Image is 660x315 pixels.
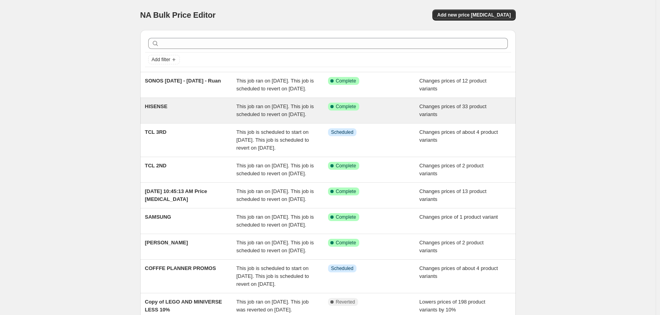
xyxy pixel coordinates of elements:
[336,214,356,220] span: Complete
[419,299,485,313] span: Lowers prices of 198 product variants by 10%
[145,78,221,84] span: SONOS [DATE] - [DATE] - Ruan
[236,240,314,253] span: This job ran on [DATE]. This job is scheduled to revert on [DATE].
[145,240,188,246] span: [PERSON_NAME]
[145,103,168,109] span: HISENSE
[145,129,167,135] span: TCL 3RD
[419,240,484,253] span: Changes prices of 2 product variants
[336,103,356,110] span: Complete
[437,12,511,18] span: Add new price [MEDICAL_DATA]
[419,129,498,143] span: Changes prices of about 4 product variants
[145,214,171,220] span: SAMSUNG
[152,56,170,63] span: Add filter
[145,299,222,313] span: Copy of LEGO AND MINIVERSE LESS 10%
[145,163,167,169] span: TCL 2ND
[236,214,314,228] span: This job ran on [DATE]. This job is scheduled to revert on [DATE].
[145,265,216,271] span: COFFFE PLANNER PROMOS
[236,163,314,176] span: This job ran on [DATE]. This job is scheduled to revert on [DATE].
[236,103,314,117] span: This job ran on [DATE]. This job is scheduled to revert on [DATE].
[236,78,314,92] span: This job ran on [DATE]. This job is scheduled to revert on [DATE].
[419,265,498,279] span: Changes prices of about 4 product variants
[419,163,484,176] span: Changes prices of 2 product variants
[148,55,180,64] button: Add filter
[419,78,487,92] span: Changes prices of 12 product variants
[419,103,487,117] span: Changes prices of 33 product variants
[336,78,356,84] span: Complete
[236,265,309,287] span: This job is scheduled to start on [DATE]. This job is scheduled to revert on [DATE].
[336,163,356,169] span: Complete
[331,265,354,272] span: Scheduled
[336,299,355,305] span: Reverted
[432,9,515,21] button: Add new price [MEDICAL_DATA]
[336,240,356,246] span: Complete
[236,299,309,313] span: This job ran on [DATE]. This job was reverted on [DATE].
[236,188,314,202] span: This job ran on [DATE]. This job is scheduled to revert on [DATE].
[331,129,354,135] span: Scheduled
[145,188,207,202] span: [DATE] 10:45:13 AM Price [MEDICAL_DATA]
[419,188,487,202] span: Changes prices of 13 product variants
[336,188,356,195] span: Complete
[140,11,216,19] span: NA Bulk Price Editor
[236,129,309,151] span: This job is scheduled to start on [DATE]. This job is scheduled to revert on [DATE].
[419,214,498,220] span: Changes price of 1 product variant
